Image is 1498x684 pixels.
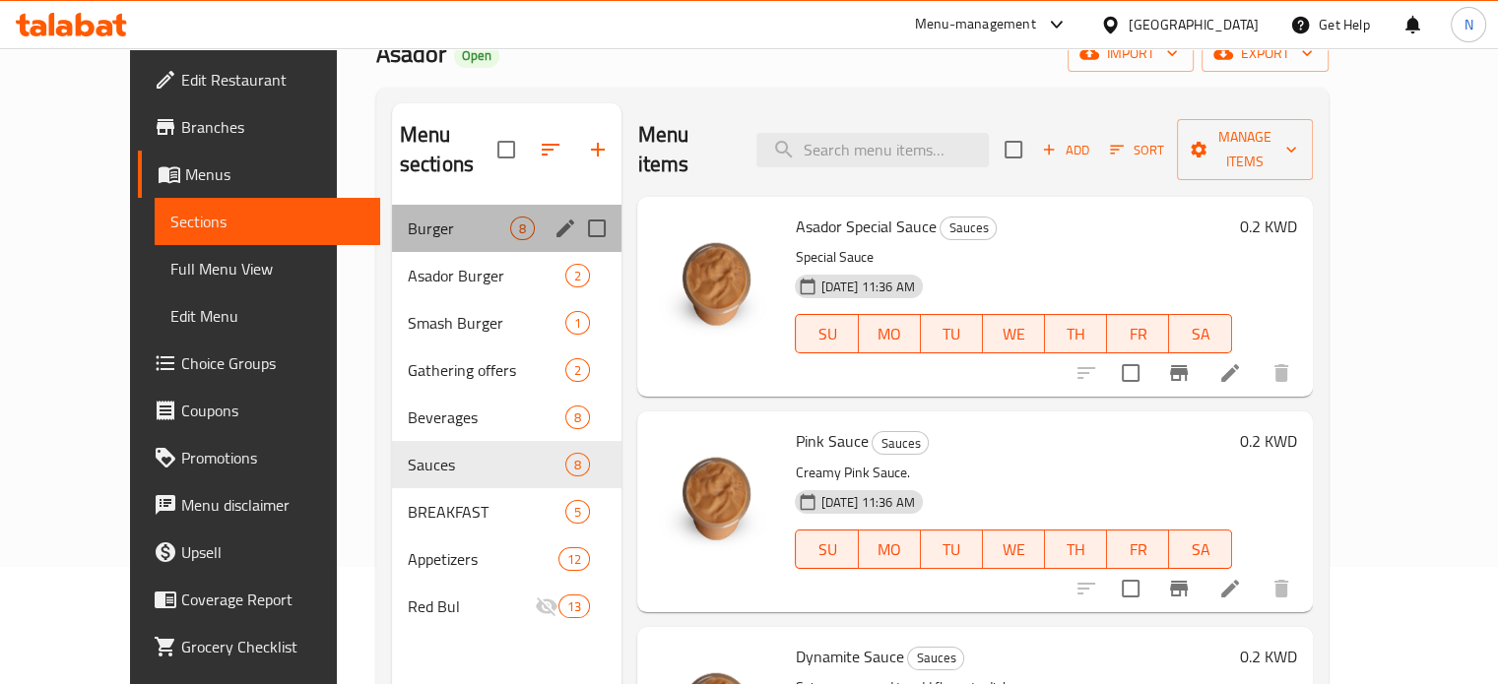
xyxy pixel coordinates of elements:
[1202,35,1329,72] button: export
[929,535,975,564] span: TU
[558,594,590,618] div: items
[138,387,380,434] a: Coupons
[795,245,1231,270] p: Special Sauce
[408,453,566,476] span: Sauces
[795,314,858,353] button: SU
[559,550,589,569] span: 12
[1155,349,1203,397] button: Branch-specific-item
[408,594,535,618] div: Red Bul
[983,314,1045,353] button: WE
[408,358,566,382] span: Gathering offers
[1177,320,1223,348] span: SA
[873,432,928,455] span: Sauces
[565,405,590,429] div: items
[1155,565,1203,612] button: Branch-specific-item
[392,299,622,346] div: Smash Burger1
[138,340,380,387] a: Choice Groups
[1110,139,1164,161] span: Sort
[993,129,1034,170] span: Select section
[653,427,779,553] img: Pink Sauce
[867,535,913,564] span: MO
[813,493,922,512] span: [DATE] 11:36 AM
[1107,314,1169,353] button: FR
[872,431,929,455] div: Sauces
[392,197,622,638] nav: Menu sections
[170,257,364,280] span: Full Menu View
[510,217,535,240] div: items
[1105,135,1169,165] button: Sort
[795,461,1231,485] p: Creamy Pink Sauce.
[1169,314,1231,353] button: SA
[486,129,527,170] span: Select all sections
[566,361,589,380] span: 2
[408,405,566,429] div: Beverages
[867,320,913,348] span: MO
[170,210,364,233] span: Sections
[392,441,622,488] div: Sauces8
[392,394,622,441] div: Beverages8
[566,408,589,427] span: 8
[181,68,364,92] span: Edit Restaurant
[1169,529,1231,569] button: SA
[1240,643,1297,670] h6: 0.2 KWD
[929,320,975,348] span: TU
[392,252,622,299] div: Asador Burger2
[408,500,566,524] span: BREAKFAST
[376,31,446,76] span: Asador
[138,529,380,576] a: Upsell
[181,493,364,517] span: Menu disclaimer
[795,642,903,671] span: Dynamite Sauce
[1129,14,1259,35] div: [GEOGRAPHIC_DATA]
[138,103,380,151] a: Branches
[181,588,364,611] span: Coverage Report
[408,547,558,571] div: Appetizers
[138,56,380,103] a: Edit Restaurant
[454,47,499,64] span: Open
[551,214,580,243] button: edit
[155,198,380,245] a: Sections
[181,115,364,139] span: Branches
[1110,568,1151,609] span: Select to update
[795,212,936,241] span: Asador Special Sauce
[1034,135,1097,165] button: Add
[1464,14,1472,35] span: N
[566,314,589,333] span: 1
[155,292,380,340] a: Edit Menu
[138,623,380,670] a: Grocery Checklist
[1039,139,1092,161] span: Add
[1053,320,1099,348] span: TH
[1115,320,1161,348] span: FR
[392,488,622,535] div: BREAKFAST5
[527,126,574,173] span: Sort sections
[1240,427,1297,455] h6: 0.2 KWD
[859,529,921,569] button: MO
[408,264,566,287] span: Asador Burger
[558,547,590,571] div: items
[940,217,997,240] div: Sauces
[392,535,622,583] div: Appetizers12
[756,133,989,167] input: search
[804,535,850,564] span: SU
[1110,352,1151,394] span: Select to update
[1107,529,1169,569] button: FR
[535,594,558,618] svg: Inactive section
[454,44,499,68] div: Open
[181,635,364,658] span: Grocery Checklist
[181,540,364,564] span: Upsell
[408,217,511,240] div: Burger
[921,314,983,353] button: TU
[408,311,566,335] span: Smash Burger
[915,13,1036,36] div: Menu-management
[566,503,589,522] span: 5
[991,320,1037,348] span: WE
[1258,565,1305,612] button: delete
[653,213,779,339] img: Asador Special Sauce
[574,126,621,173] button: Add section
[170,304,364,328] span: Edit Menu
[185,162,364,186] span: Menus
[392,346,622,394] div: Gathering offers2
[1068,35,1194,72] button: import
